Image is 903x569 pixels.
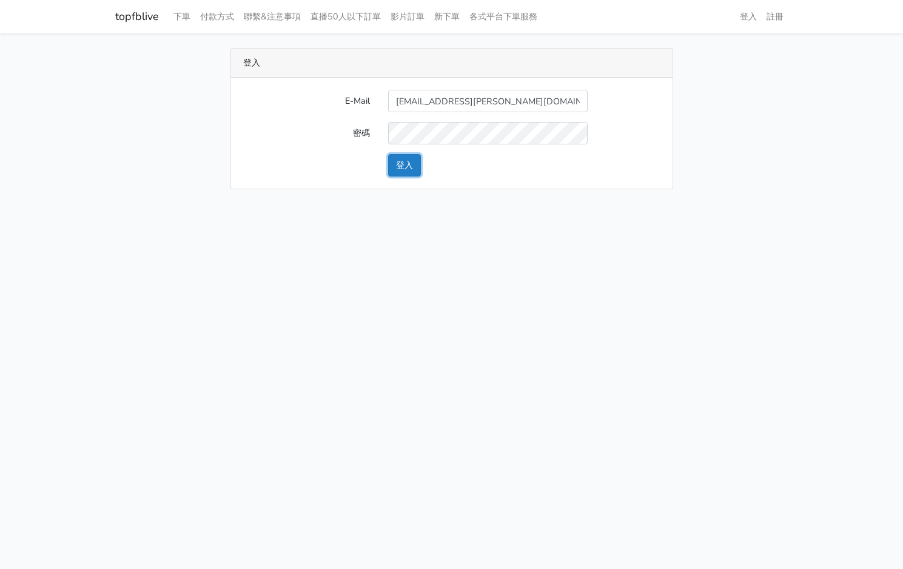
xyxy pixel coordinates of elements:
a: 直播50人以下訂單 [306,5,386,29]
label: E-Mail [234,90,379,112]
a: 新下單 [429,5,465,29]
a: topfblive [115,5,159,29]
a: 各式平台下單服務 [465,5,542,29]
a: 下單 [169,5,195,29]
button: 登入 [388,154,421,177]
label: 密碼 [234,122,379,144]
a: 影片訂單 [386,5,429,29]
a: 登入 [735,5,762,29]
a: 註冊 [762,5,788,29]
div: 登入 [231,49,673,78]
a: 聯繫&注意事項 [239,5,306,29]
a: 付款方式 [195,5,239,29]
